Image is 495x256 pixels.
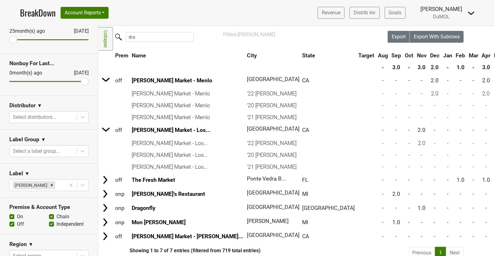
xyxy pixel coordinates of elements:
[408,191,410,197] span: -
[454,62,467,73] th: 1.0
[114,230,130,243] td: off
[473,77,474,84] span: -
[98,248,261,254] div: Showing 1 to 7 of 7 entries (filtered from 719 total entries)
[442,149,454,161] td: -
[482,77,490,84] span: 2.0
[408,127,410,133] span: -
[17,213,23,220] label: On
[68,27,89,35] div: [DATE]
[404,88,415,99] td: -
[434,127,436,133] span: -
[350,7,380,19] a: Distrib Inv
[132,205,155,211] a: Dragonfly
[132,52,146,59] span: Name
[388,31,410,43] button: Export
[485,233,487,239] span: -
[376,88,390,99] td: -
[302,127,309,133] span: CA
[99,50,113,61] th: &nbsp;: activate to sort column ascending
[114,50,130,61] th: Prem: activate to sort column ascending
[132,127,210,133] a: [PERSON_NAME] Market - Los...
[9,204,89,210] h3: Premise & Account Type
[382,219,384,225] span: -
[396,127,397,133] span: -
[382,77,384,84] span: -
[302,191,308,197] span: MI
[434,233,436,239] span: -
[454,161,467,172] td: -
[9,27,59,35] div: 25 month(s) ago
[376,100,390,111] td: -
[442,138,454,149] td: -
[429,112,441,123] td: -
[460,205,461,211] span: -
[473,205,474,211] span: -
[454,50,467,61] th: Feb: activate to sort column ascending
[56,213,69,220] label: Chain
[238,31,275,37] span: [PERSON_NAME]
[247,232,300,238] span: [GEOGRAPHIC_DATA]
[468,9,475,17] img: Dropdown Menu
[418,127,426,133] span: 2.0
[421,219,423,225] span: -
[37,102,42,109] span: ▼
[421,233,423,239] span: -
[447,233,448,239] span: -
[454,149,467,161] td: -
[410,31,464,43] button: Export With Subrows
[460,77,461,84] span: -
[9,102,36,109] h3: Distributor
[460,127,461,133] span: -
[247,76,300,82] span: [GEOGRAPHIC_DATA]
[393,219,400,225] span: 1.0
[454,88,467,99] td: -
[132,77,212,84] a: [PERSON_NAME] Market - Menlo
[302,77,309,84] span: CA
[359,52,375,59] span: Target
[17,220,24,228] label: Off
[132,219,186,225] a: Mon [PERSON_NAME]
[393,191,400,197] span: 2.0
[382,205,384,211] span: -
[429,88,441,99] td: 2.0
[414,34,460,40] span: Export With Subrows
[434,205,436,211] span: -
[390,161,403,172] td: -
[429,100,441,111] td: -
[68,69,89,77] div: [DATE]
[429,161,441,172] td: -
[245,88,300,99] td: '22 [PERSON_NAME]
[408,233,410,239] span: -
[390,149,403,161] td: -
[447,219,448,225] span: -
[408,77,410,84] span: -
[376,149,390,161] td: -
[480,138,492,149] td: -
[468,88,480,99] td: -
[421,191,423,197] span: -
[101,75,111,84] img: Arrow right
[130,50,245,61] th: Name: activate to sort column ascending
[447,77,448,84] span: -
[13,181,48,189] div: [PERSON_NAME]
[9,136,39,143] h3: Label Group
[100,218,110,227] img: Arrow right
[415,138,428,149] td: 2.0
[404,62,415,73] th: -
[357,50,376,61] th: Target: activate to sort column ascending
[392,34,406,40] span: Export
[415,100,428,111] td: -
[485,127,487,133] span: -
[376,62,390,73] th: -
[9,170,23,177] h3: Label
[480,161,492,172] td: -
[415,62,428,73] th: 3.0
[247,218,289,224] span: [PERSON_NAME]
[100,189,110,199] img: Arrow right
[460,191,461,197] span: -
[429,138,441,149] td: -
[404,112,415,123] td: -
[442,161,454,172] td: -
[473,191,474,197] span: -
[245,50,297,61] th: City: activate to sort column ascending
